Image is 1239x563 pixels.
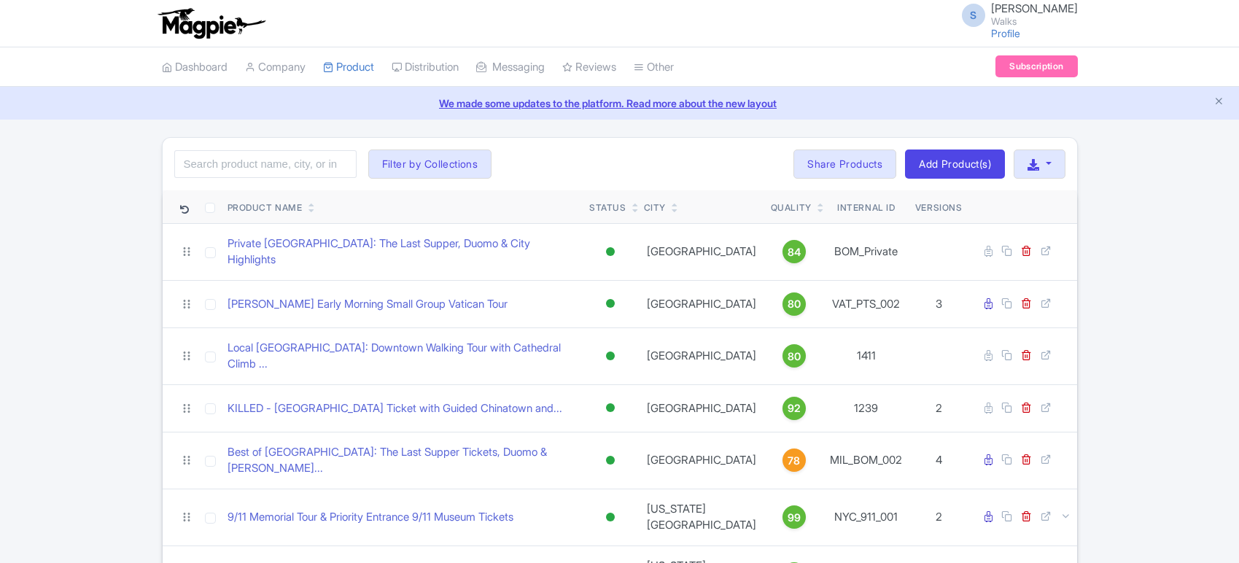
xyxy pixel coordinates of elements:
[634,47,674,88] a: Other
[589,201,626,214] div: Status
[771,240,817,263] a: 84
[909,190,968,224] th: Versions
[638,432,765,489] td: [GEOGRAPHIC_DATA]
[823,384,909,432] td: 1239
[323,47,374,88] a: Product
[228,340,578,373] a: Local [GEOGRAPHIC_DATA]: Downtown Walking Tour with Cathedral Climb ...
[638,327,765,384] td: [GEOGRAPHIC_DATA]
[228,400,562,417] a: KILLED - [GEOGRAPHIC_DATA] Ticket with Guided Chinatown and...
[228,236,578,268] a: Private [GEOGRAPHIC_DATA]: The Last Supper, Duomo & City Highlights
[905,150,1005,179] a: Add Product(s)
[1213,94,1224,111] button: Close announcement
[823,223,909,280] td: BOM_Private
[788,453,800,469] span: 78
[991,27,1020,39] a: Profile
[788,349,801,365] span: 80
[603,346,618,367] div: Active
[228,444,578,477] a: Best of [GEOGRAPHIC_DATA]: The Last Supper Tickets, Duomo & [PERSON_NAME]...
[638,280,765,327] td: [GEOGRAPHIC_DATA]
[788,296,801,312] span: 80
[823,190,909,224] th: Internal ID
[603,397,618,419] div: Active
[823,280,909,327] td: VAT_PTS_002
[793,150,896,179] a: Share Products
[603,507,618,528] div: Active
[936,297,942,311] span: 3
[155,7,268,39] img: logo-ab69f6fb50320c5b225c76a69d11143b.png
[638,489,765,545] td: [US_STATE][GEOGRAPHIC_DATA]
[936,401,942,415] span: 2
[771,344,817,368] a: 80
[953,3,1078,26] a: S [PERSON_NAME] Walks
[788,400,801,416] span: 92
[603,293,618,314] div: Active
[368,150,492,179] button: Filter by Collections
[162,47,228,88] a: Dashboard
[638,384,765,432] td: [GEOGRAPHIC_DATA]
[603,241,618,263] div: Active
[228,201,303,214] div: Product Name
[823,432,909,489] td: MIL_BOM_002
[771,397,817,420] a: 92
[476,47,545,88] a: Messaging
[174,150,357,178] input: Search product name, city, or interal id
[962,4,985,27] span: S
[638,223,765,280] td: [GEOGRAPHIC_DATA]
[823,489,909,545] td: NYC_911_001
[771,201,812,214] div: Quality
[771,505,817,529] a: 99
[788,510,801,526] span: 99
[228,509,513,526] a: 9/11 Memorial Tour & Priority Entrance 9/11 Museum Tickets
[823,327,909,384] td: 1411
[991,17,1078,26] small: Walks
[788,244,801,260] span: 84
[392,47,459,88] a: Distribution
[9,96,1230,111] a: We made some updates to the platform. Read more about the new layout
[936,453,942,467] span: 4
[991,1,1078,15] span: [PERSON_NAME]
[771,449,817,472] a: 78
[644,201,666,214] div: City
[603,450,618,471] div: Active
[245,47,306,88] a: Company
[936,510,942,524] span: 2
[562,47,616,88] a: Reviews
[228,296,508,313] a: [PERSON_NAME] Early Morning Small Group Vatican Tour
[995,55,1077,77] a: Subscription
[771,292,817,316] a: 80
